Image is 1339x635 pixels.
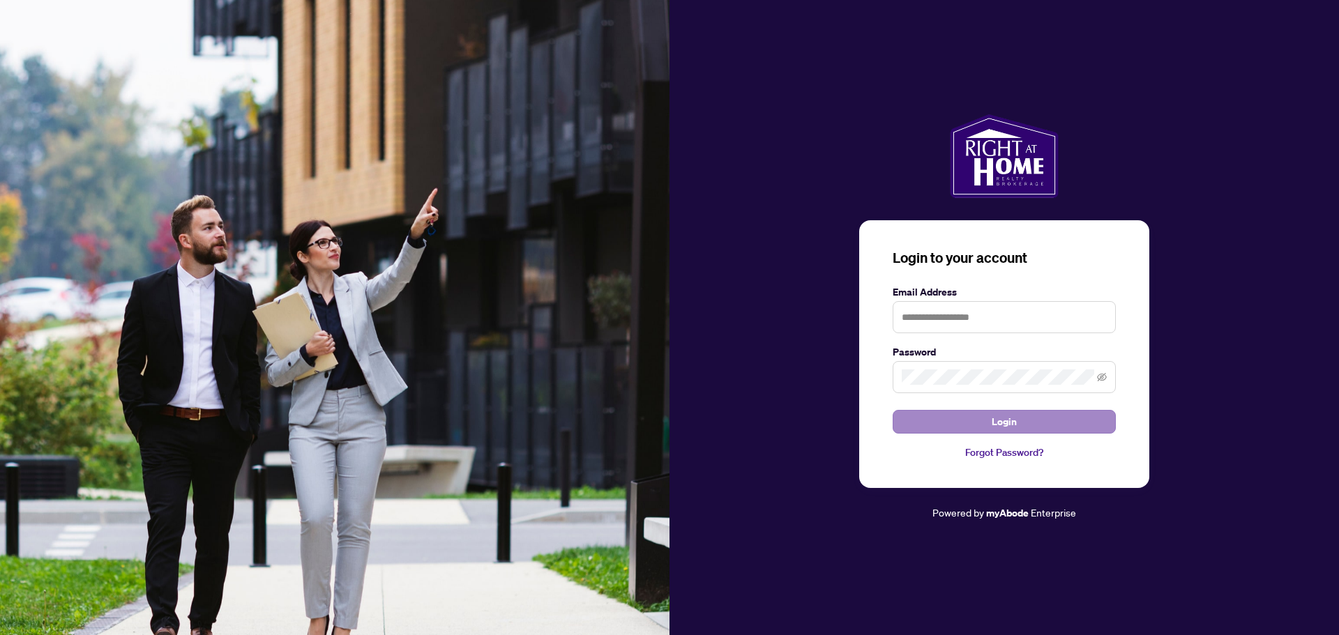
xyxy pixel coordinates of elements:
[950,114,1058,198] img: ma-logo
[893,410,1116,434] button: Login
[893,248,1116,268] h3: Login to your account
[932,506,984,519] span: Powered by
[893,445,1116,460] a: Forgot Password?
[986,505,1029,521] a: myAbode
[893,284,1116,300] label: Email Address
[1031,506,1076,519] span: Enterprise
[1097,372,1107,382] span: eye-invisible
[893,344,1116,360] label: Password
[992,411,1017,433] span: Login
